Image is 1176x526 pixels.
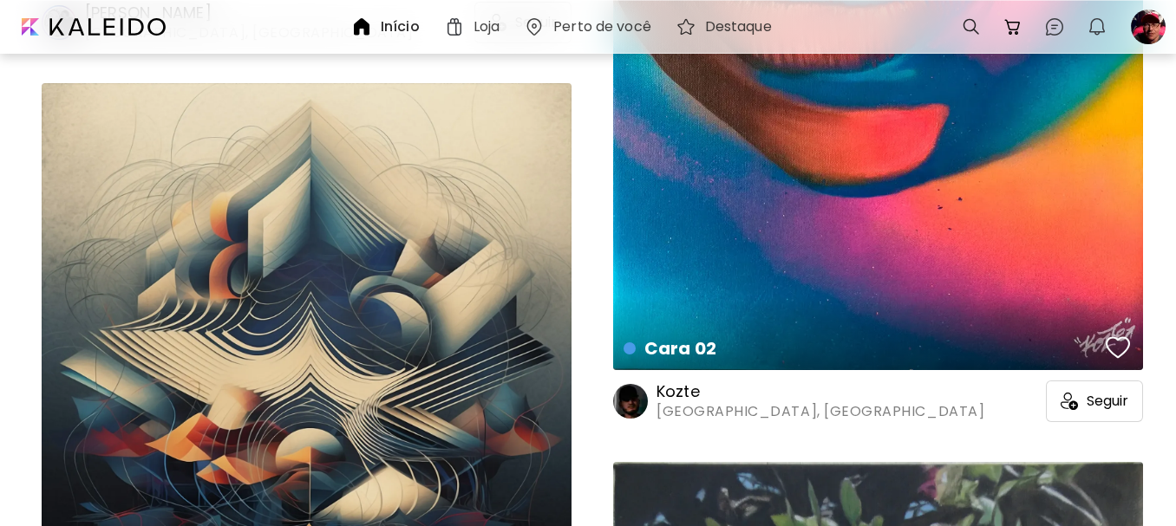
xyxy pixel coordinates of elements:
h6: Loja [474,20,500,34]
button: favorites [1101,330,1134,365]
h4: Cara 02 [624,335,1101,361]
a: Início [351,16,427,37]
a: Destaque [676,16,779,37]
h6: Perto de você [553,20,651,34]
div: Seguir [1046,380,1143,422]
h6: Destaque [705,20,772,34]
img: cart [1003,16,1023,37]
h6: Início [381,20,420,34]
button: bellIcon [1082,12,1112,42]
h6: Kozte [657,381,984,402]
a: Perto de você [524,16,658,37]
img: bellIcon [1087,16,1107,37]
span: Seguir [1087,393,1128,410]
img: icon [1061,393,1078,410]
span: [GEOGRAPHIC_DATA], [GEOGRAPHIC_DATA] [657,402,984,421]
a: Loja [444,16,506,37]
a: Kozte[GEOGRAPHIC_DATA], [GEOGRAPHIC_DATA]iconSeguir [613,380,1143,422]
img: chatIcon [1044,16,1065,37]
